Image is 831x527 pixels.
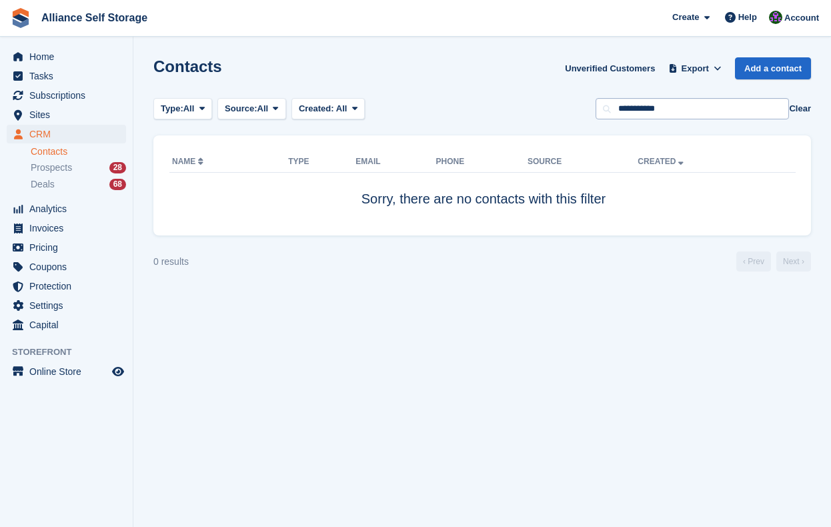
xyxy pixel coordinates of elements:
[734,251,814,272] nav: Page
[29,125,109,143] span: CRM
[7,67,126,85] a: menu
[666,57,724,79] button: Export
[257,102,269,115] span: All
[109,162,126,173] div: 28
[29,277,109,296] span: Protection
[7,362,126,381] a: menu
[153,57,222,75] h1: Contacts
[29,199,109,218] span: Analytics
[355,151,436,173] th: Email
[776,251,811,272] a: Next
[29,362,109,381] span: Online Store
[7,47,126,66] a: menu
[12,346,133,359] span: Storefront
[31,161,126,175] a: Prospects 28
[31,177,126,191] a: Deals 68
[291,98,365,120] button: Created: All
[29,316,109,334] span: Capital
[29,219,109,237] span: Invoices
[361,191,606,206] span: Sorry, there are no contacts with this filter
[7,219,126,237] a: menu
[36,7,153,29] a: Alliance Self Storage
[682,62,709,75] span: Export
[672,11,699,24] span: Create
[31,145,126,158] a: Contacts
[109,179,126,190] div: 68
[29,238,109,257] span: Pricing
[288,151,355,173] th: Type
[735,57,811,79] a: Add a contact
[7,105,126,124] a: menu
[161,102,183,115] span: Type:
[736,251,771,272] a: Previous
[738,11,757,24] span: Help
[29,67,109,85] span: Tasks
[769,11,782,24] img: Romilly Norton
[153,255,189,269] div: 0 results
[11,8,31,28] img: stora-icon-8386f47178a22dfd0bd8f6a31ec36ba5ce8667c1dd55bd0f319d3a0aa187defe.svg
[172,157,206,166] a: Name
[560,57,660,79] a: Unverified Customers
[110,364,126,380] a: Preview store
[31,161,72,174] span: Prospects
[153,98,212,120] button: Type: All
[638,157,686,166] a: Created
[789,102,811,115] button: Clear
[7,199,126,218] a: menu
[784,11,819,25] span: Account
[7,257,126,276] a: menu
[7,296,126,315] a: menu
[29,296,109,315] span: Settings
[336,103,347,113] span: All
[7,277,126,296] a: menu
[183,102,195,115] span: All
[7,316,126,334] a: menu
[299,103,334,113] span: Created:
[31,178,55,191] span: Deals
[217,98,286,120] button: Source: All
[29,47,109,66] span: Home
[29,86,109,105] span: Subscriptions
[7,125,126,143] a: menu
[29,257,109,276] span: Coupons
[225,102,257,115] span: Source:
[7,86,126,105] a: menu
[7,238,126,257] a: menu
[436,151,527,173] th: Phone
[29,105,109,124] span: Sites
[528,151,638,173] th: Source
